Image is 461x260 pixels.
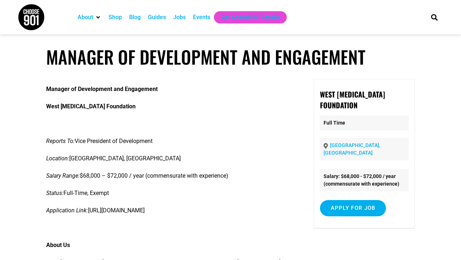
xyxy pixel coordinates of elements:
a: Guides [148,13,166,22]
p: Full Time [320,116,409,130]
li: Salary: $68,000 - $72,000 / year (commensurate with experience) [320,169,409,191]
em: Status: [46,190,63,196]
strong: West [MEDICAL_DATA] Foundation [46,103,136,110]
strong: West [MEDICAL_DATA] Foundation [320,89,385,110]
h1: Manager of Development and Engagement [46,46,415,68]
strong: Manager of Development and Engagement [46,86,158,92]
em: Salary Range: [46,172,80,179]
a: Jobs [173,13,186,22]
a: Get Choose901 Emails [221,13,280,22]
p: [URL][DOMAIN_NAME] [46,206,295,215]
a: [GEOGRAPHIC_DATA], [GEOGRAPHIC_DATA] [324,142,380,156]
em: Location: [46,155,69,162]
input: Apply for job [320,200,386,216]
a: Blog [129,13,141,22]
nav: Main nav [74,11,419,23]
em: Reports To: [46,138,75,144]
p: Full-Time, Exempt [46,189,295,198]
p: [GEOGRAPHIC_DATA], [GEOGRAPHIC_DATA] [46,154,295,163]
p: $68,000 – $72,000 / year (commensurate with experience) [46,172,295,180]
strong: About Us [46,242,70,248]
a: About [78,13,93,22]
div: About [74,11,105,23]
p: Vice President of Development [46,137,295,146]
div: Search [429,11,440,23]
a: Events [193,13,210,22]
em: Application Link: [46,207,88,214]
a: Shop [109,13,122,22]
